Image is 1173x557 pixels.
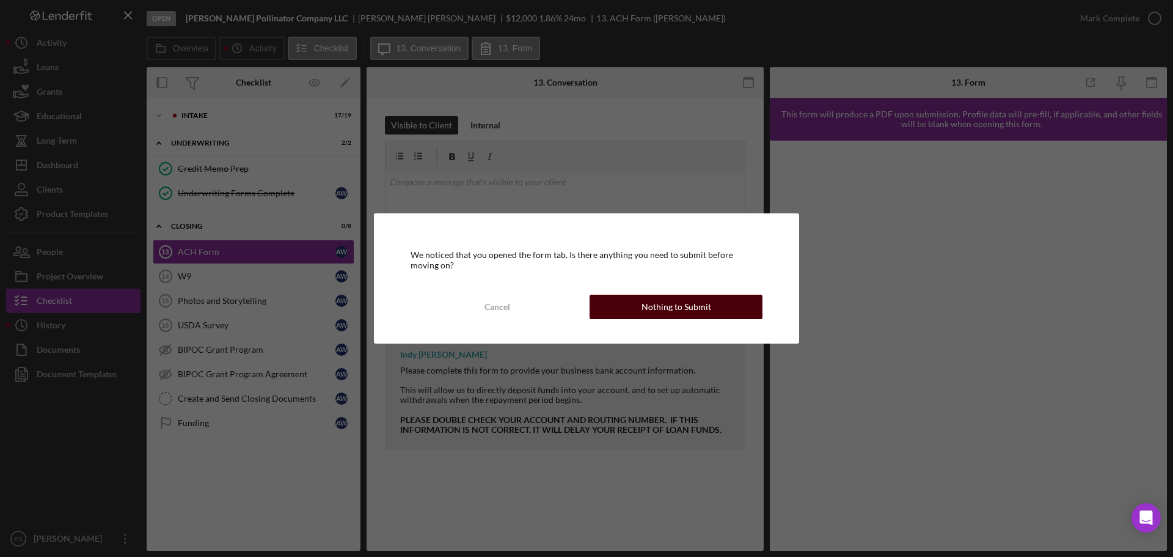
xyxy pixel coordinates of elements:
[641,295,711,319] div: Nothing to Submit
[411,250,762,270] div: We noticed that you opened the form tab. Is there anything you need to submit before moving on?
[411,295,583,319] button: Cancel
[590,295,762,319] button: Nothing to Submit
[484,295,510,319] div: Cancel
[1131,503,1161,533] div: Open Intercom Messenger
